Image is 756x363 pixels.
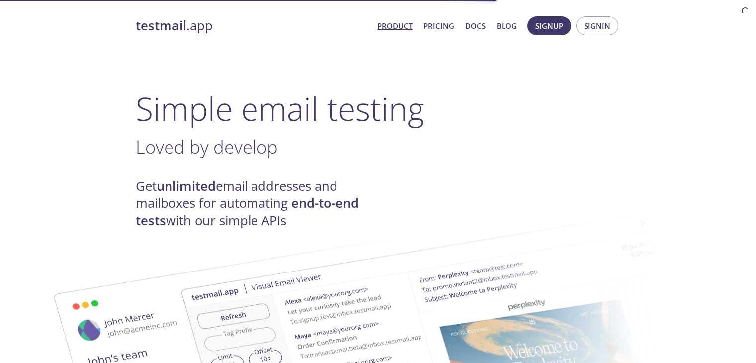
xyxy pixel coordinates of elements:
[377,19,413,32] a: Product
[535,19,563,32] span: Signup
[136,17,369,34] a: testmail.app
[136,90,621,128] h1: Simple email testing
[584,19,610,32] span: Signin
[497,19,517,32] a: Blog
[527,16,571,35] button: Signup
[136,134,278,159] span: Loved by develop
[576,16,618,35] button: Signin
[136,178,378,229] h4: Get email addresses and mailboxes for automating with our simple APIs
[136,17,186,34] strong: testmail
[465,19,486,32] a: Docs
[136,194,359,229] strong: end-to-end tests
[423,19,454,32] a: Pricing
[157,178,216,195] strong: unlimited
